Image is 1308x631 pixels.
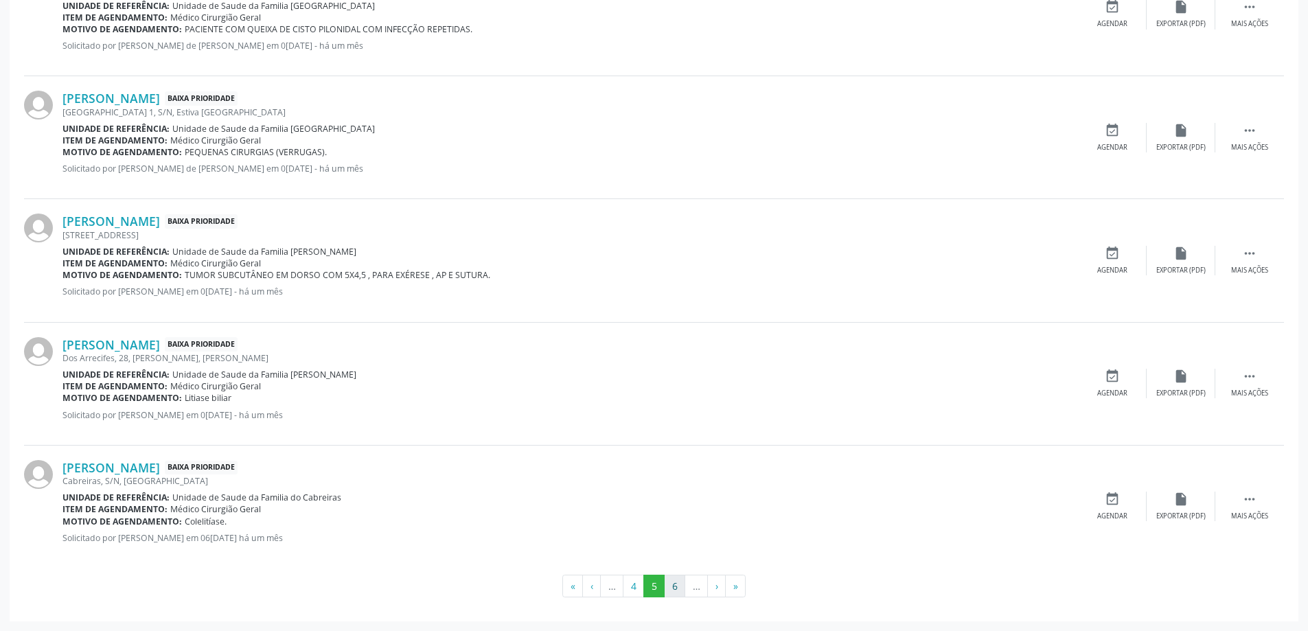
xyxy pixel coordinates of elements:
b: Motivo de agendamento: [62,23,182,35]
span: Unidade de Saude da Familia [PERSON_NAME] [172,369,356,380]
i: insert_drive_file [1173,123,1189,138]
i:  [1242,123,1257,138]
span: Médico Cirurgião Geral [170,135,261,146]
div: Agendar [1097,512,1127,521]
img: img [24,91,53,119]
div: Exportar (PDF) [1156,512,1206,521]
img: img [24,337,53,366]
b: Item de agendamento: [62,503,168,515]
b: Unidade de referência: [62,492,170,503]
button: Go to last page [725,575,746,598]
img: img [24,214,53,242]
span: Colelitíase. [185,516,227,527]
div: Exportar (PDF) [1156,266,1206,275]
div: [GEOGRAPHIC_DATA] 1, S/N, Estiva [GEOGRAPHIC_DATA] [62,106,1078,118]
a: [PERSON_NAME] [62,337,160,352]
b: Motivo de agendamento: [62,392,182,404]
i: insert_drive_file [1173,492,1189,507]
div: Mais ações [1231,143,1268,152]
div: [STREET_ADDRESS] [62,229,1078,241]
span: Médico Cirurgião Geral [170,503,261,515]
span: Médico Cirurgião Geral [170,12,261,23]
img: img [24,460,53,489]
div: Mais ações [1231,512,1268,521]
i:  [1242,369,1257,384]
a: [PERSON_NAME] [62,460,160,475]
span: Baixa Prioridade [165,91,238,106]
ul: Pagination [24,575,1284,598]
b: Unidade de referência: [62,246,170,257]
p: Solicitado por [PERSON_NAME] em 0[DATE] - há um mês [62,409,1078,421]
button: Go to next page [707,575,726,598]
div: Dos Arrecifes, 28, [PERSON_NAME], [PERSON_NAME] [62,352,1078,364]
span: Médico Cirurgião Geral [170,257,261,269]
b: Motivo de agendamento: [62,146,182,158]
b: Item de agendamento: [62,257,168,269]
i: event_available [1105,246,1120,261]
button: Go to page 6 [664,575,685,598]
span: Baixa Prioridade [165,214,238,229]
i: event_available [1105,369,1120,384]
i:  [1242,492,1257,507]
i: insert_drive_file [1173,369,1189,384]
span: PEQUENAS CIRURGIAS (VERRUGAS). [185,146,327,158]
i: event_available [1105,492,1120,507]
b: Motivo de agendamento: [62,269,182,281]
a: [PERSON_NAME] [62,91,160,106]
i: event_available [1105,123,1120,138]
b: Unidade de referência: [62,123,170,135]
span: Baixa Prioridade [165,461,238,475]
div: Agendar [1097,389,1127,398]
span: PACIENTE COM QUEIXA DE CISTO PILONIDAL COM INFECÇÃO REPETIDAS. [185,23,472,35]
p: Solicitado por [PERSON_NAME] em 06[DATE] há um mês [62,532,1078,544]
a: [PERSON_NAME] [62,214,160,229]
div: Agendar [1097,266,1127,275]
i:  [1242,246,1257,261]
div: Exportar (PDF) [1156,143,1206,152]
span: Unidade de Saude da Familia [GEOGRAPHIC_DATA] [172,123,375,135]
button: Go to page 5 [643,575,665,598]
div: Mais ações [1231,389,1268,398]
span: Baixa Prioridade [165,337,238,352]
span: Unidade de Saude da Familia [PERSON_NAME] [172,246,356,257]
b: Item de agendamento: [62,135,168,146]
b: Motivo de agendamento: [62,516,182,527]
span: Médico Cirurgião Geral [170,380,261,392]
span: Litiase biliar [185,392,231,404]
button: Go to previous page [582,575,601,598]
div: Cabreiras, S/N, [GEOGRAPHIC_DATA] [62,475,1078,487]
b: Unidade de referência: [62,369,170,380]
div: Agendar [1097,19,1127,29]
button: Go to page 4 [623,575,644,598]
span: Unidade de Saude da Familia do Cabreiras [172,492,341,503]
span: TUMOR SUBCUTÂNEO EM DORSO COM 5X4,5 , PARA EXÉRESE , AP E SUTURA. [185,269,490,281]
b: Item de agendamento: [62,380,168,392]
div: Mais ações [1231,19,1268,29]
i: insert_drive_file [1173,246,1189,261]
p: Solicitado por [PERSON_NAME] em 0[DATE] - há um mês [62,286,1078,297]
div: Exportar (PDF) [1156,19,1206,29]
button: Go to first page [562,575,583,598]
div: Exportar (PDF) [1156,389,1206,398]
p: Solicitado por [PERSON_NAME] de [PERSON_NAME] em 0[DATE] - há um mês [62,40,1078,51]
div: Agendar [1097,143,1127,152]
b: Item de agendamento: [62,12,168,23]
p: Solicitado por [PERSON_NAME] de [PERSON_NAME] em 0[DATE] - há um mês [62,163,1078,174]
div: Mais ações [1231,266,1268,275]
